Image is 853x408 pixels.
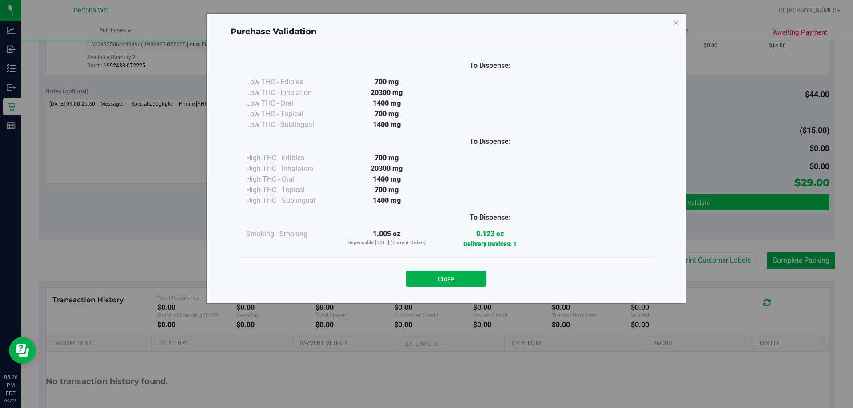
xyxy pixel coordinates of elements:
[438,212,542,223] div: To Dispense:
[246,119,335,130] div: Low THC - Sublingual
[335,185,438,195] div: 700 mg
[335,98,438,109] div: 1400 mg
[246,185,335,195] div: High THC - Topical
[335,87,438,98] div: 20300 mg
[335,239,438,247] p: Dispensable [DATE] (Current Orders)
[246,163,335,174] div: High THC - Inhalation
[335,109,438,119] div: 700 mg
[246,229,335,239] div: Smoking - Smoking
[335,77,438,87] div: 700 mg
[246,153,335,163] div: High THC - Edibles
[9,337,36,364] iframe: Resource center
[246,77,335,87] div: Low THC - Edibles
[246,98,335,109] div: Low THC - Oral
[406,271,486,287] button: Close
[246,87,335,98] div: Low THC - Inhalation
[438,136,542,147] div: To Dispense:
[335,163,438,174] div: 20300 mg
[246,174,335,185] div: High THC - Oral
[246,109,335,119] div: Low THC - Topical
[438,60,542,71] div: To Dispense:
[335,229,438,247] div: 1.005 oz
[335,153,438,163] div: 700 mg
[335,174,438,185] div: 1400 mg
[335,119,438,130] div: 1400 mg
[335,195,438,206] div: 1400 mg
[438,239,542,249] p: Delivery Devices: 1
[246,195,335,206] div: High THC - Sublingual
[231,27,317,36] span: Purchase Validation
[476,230,504,238] strong: 0.123 oz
